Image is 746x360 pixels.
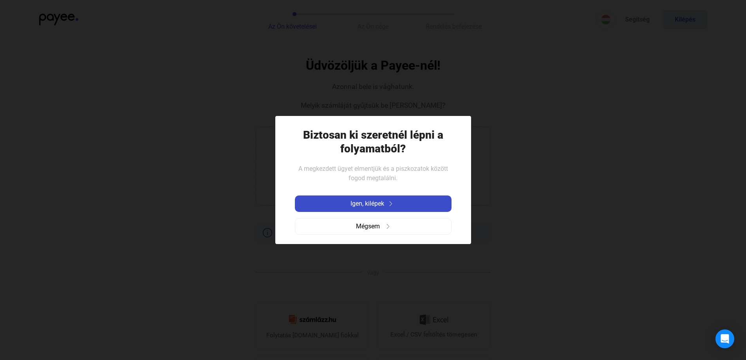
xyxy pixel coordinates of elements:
span: Mégsem [356,222,380,231]
div: Open Intercom Messenger [715,329,734,348]
button: Igen, kilépekarrow-right-white [295,195,452,212]
img: arrow-right-white [386,201,396,206]
span: A megkezdett ügyet elmentjük és a piszkozatok között fogod megtalálni. [298,165,448,182]
h1: Biztosan ki szeretnél lépni a folyamatból? [295,128,452,156]
button: Mégsemarrow-right-grey [295,218,452,235]
span: Igen, kilépek [350,199,384,208]
img: arrow-right-grey [386,224,390,229]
